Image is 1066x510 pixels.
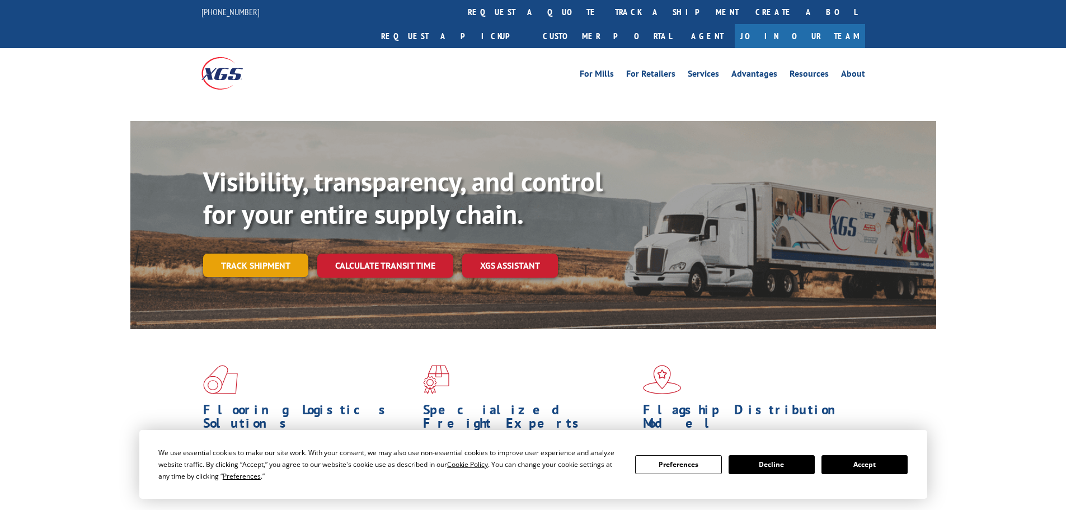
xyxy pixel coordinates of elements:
[635,455,721,474] button: Preferences
[203,254,308,277] a: Track shipment
[534,24,680,48] a: Customer Portal
[735,24,865,48] a: Join Our Team
[680,24,735,48] a: Agent
[158,447,622,482] div: We use essential cookies to make our site work. With your consent, we may also use non-essential ...
[790,69,829,82] a: Resources
[423,365,449,394] img: xgs-icon-focused-on-flooring-red
[317,254,453,278] a: Calculate transit time
[626,69,675,82] a: For Retailers
[643,365,682,394] img: xgs-icon-flagship-distribution-model-red
[688,69,719,82] a: Services
[203,365,238,394] img: xgs-icon-total-supply-chain-intelligence-red
[580,69,614,82] a: For Mills
[643,403,854,436] h1: Flagship Distribution Model
[729,455,815,474] button: Decline
[203,403,415,436] h1: Flooring Logistics Solutions
[201,6,260,17] a: [PHONE_NUMBER]
[841,69,865,82] a: About
[139,430,927,499] div: Cookie Consent Prompt
[223,471,261,481] span: Preferences
[423,403,635,436] h1: Specialized Freight Experts
[373,24,534,48] a: Request a pickup
[447,460,488,469] span: Cookie Policy
[731,69,777,82] a: Advantages
[462,254,558,278] a: XGS ASSISTANT
[203,164,603,231] b: Visibility, transparency, and control for your entire supply chain.
[821,455,908,474] button: Accept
